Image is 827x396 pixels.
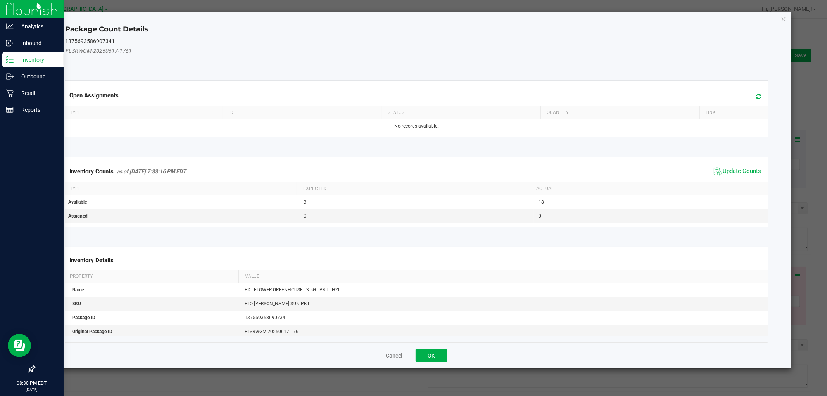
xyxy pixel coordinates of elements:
[6,56,14,64] inline-svg: Inventory
[245,315,288,320] span: 1375693586907341
[536,186,554,191] span: Actual
[14,88,60,98] p: Retail
[68,213,88,219] span: Assigned
[3,387,60,393] p: [DATE]
[6,39,14,47] inline-svg: Inbound
[70,186,81,191] span: Type
[539,213,541,219] span: 0
[65,38,767,44] h5: 1375693586907341
[69,168,114,175] span: Inventory Counts
[3,380,60,387] p: 08:30 PM EDT
[6,106,14,114] inline-svg: Reports
[72,287,84,292] span: Name
[69,257,114,264] span: Inventory Details
[229,110,233,115] span: ID
[72,329,112,334] span: Original Package ID
[781,14,786,23] button: Close
[64,119,769,133] td: No records available.
[245,273,259,279] span: Value
[8,334,31,357] iframe: Resource center
[245,301,310,306] span: FLO-[PERSON_NAME]-SUN-PKT
[6,22,14,30] inline-svg: Analytics
[72,315,95,320] span: Package ID
[386,352,402,360] button: Cancel
[117,168,186,175] span: as of [DATE] 7:33:16 PM EDT
[304,213,306,219] span: 0
[6,89,14,97] inline-svg: Retail
[388,110,404,115] span: Status
[68,199,87,205] span: Available
[539,199,544,205] span: 18
[304,199,306,205] span: 3
[72,301,81,306] span: SKU
[245,287,339,292] span: FD - FLOWER GREENHOUSE - 3.5G - PKT - HYI
[303,186,326,191] span: Expected
[723,168,761,175] span: Update Counts
[6,73,14,80] inline-svg: Outbound
[416,349,447,362] button: OK
[547,110,569,115] span: Quantity
[14,55,60,64] p: Inventory
[70,273,93,279] span: Property
[65,24,767,35] h4: Package Count Details
[706,110,716,115] span: Link
[14,105,60,114] p: Reports
[65,48,767,54] h5: FLSRWGM-20250617-1761
[245,329,301,334] span: FLSRWGM-20250617-1761
[69,92,119,99] span: Open Assignments
[14,38,60,48] p: Inbound
[14,22,60,31] p: Analytics
[70,110,81,115] span: Type
[14,72,60,81] p: Outbound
